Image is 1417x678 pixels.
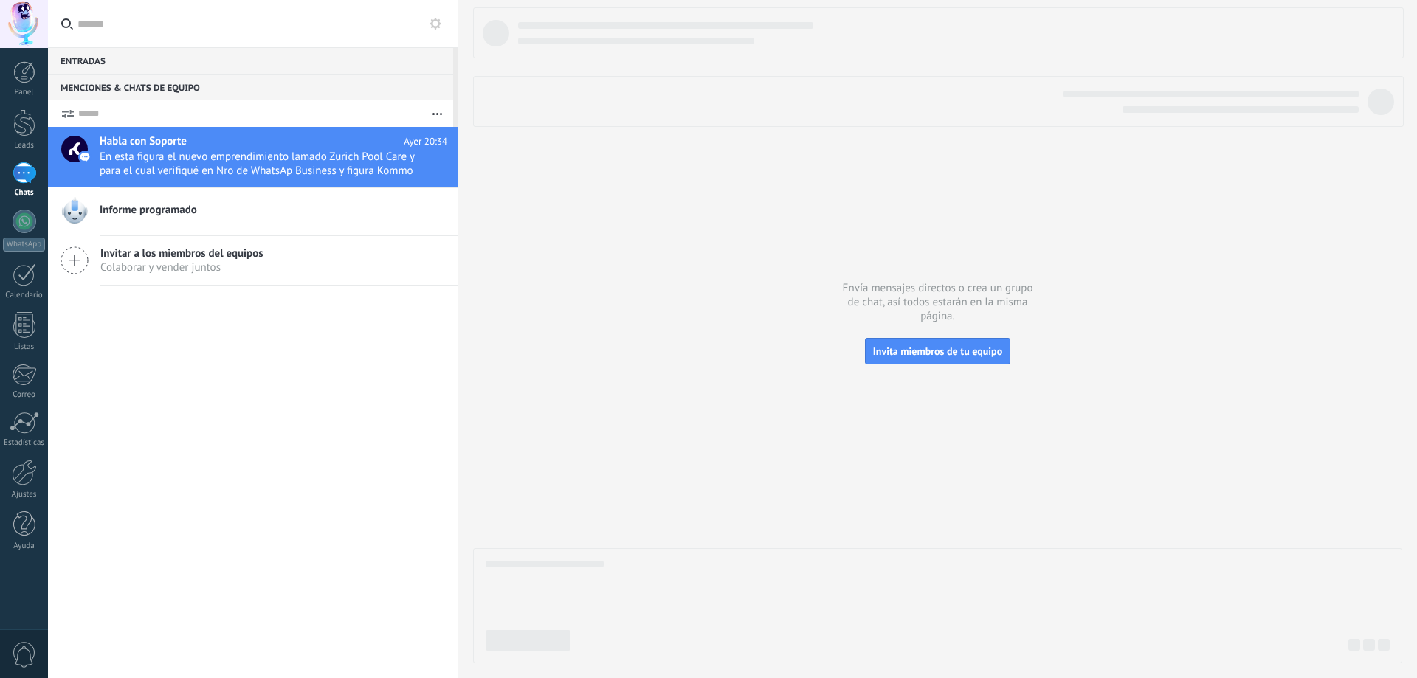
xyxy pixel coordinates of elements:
[100,203,197,218] span: Informe programado
[48,188,458,235] a: Informe programado
[100,260,263,274] span: Colaborar y vender juntos
[48,47,453,74] div: Entradas
[3,291,46,300] div: Calendario
[48,127,458,187] a: Habla con Soporte Ayer 20:34 En esta figura el nuevo emprendimiento lamado Zurich Pool Care y par...
[3,188,46,198] div: Chats
[3,88,46,97] div: Panel
[3,342,46,352] div: Listas
[3,238,45,252] div: WhatsApp
[873,345,1002,358] span: Invita miembros de tu equipo
[865,338,1010,364] button: Invita miembros de tu equipo
[404,134,447,149] span: Ayer 20:34
[3,390,46,400] div: Correo
[100,246,263,260] span: Invitar a los miembros del equipos
[100,150,419,178] span: En esta figura el nuevo emprendimiento lamado Zurich Pool Care y para el cual verifiqué en Nro de...
[3,542,46,551] div: Ayuda
[48,74,453,100] div: Menciones & Chats de equipo
[3,438,46,448] div: Estadísticas
[3,141,46,151] div: Leads
[3,490,46,499] div: Ajustes
[100,134,187,149] span: Habla con Soporte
